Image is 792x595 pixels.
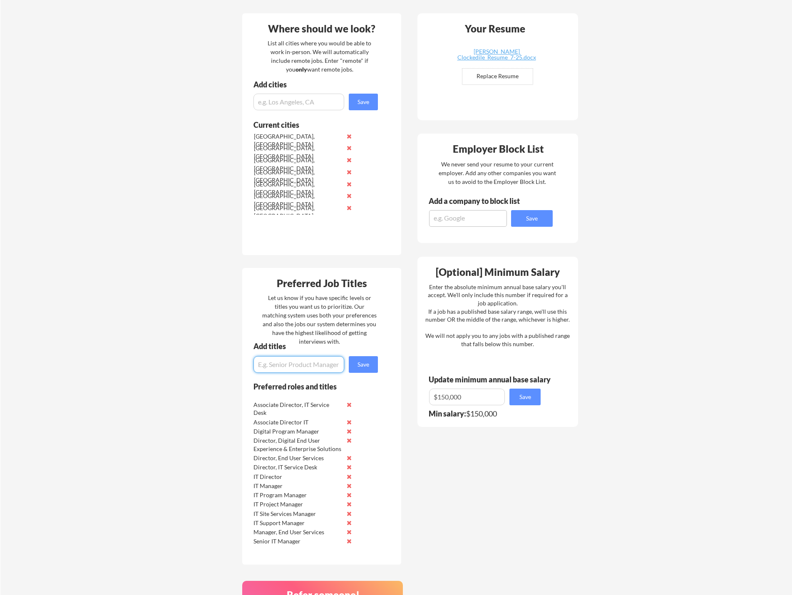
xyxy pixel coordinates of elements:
div: IT Director [253,473,341,481]
div: Where should we look? [244,24,399,34]
div: Let us know if you have specific levels or titles you want us to prioritize. Our matching system ... [262,293,377,346]
div: Digital Program Manager [253,427,341,436]
button: Save [511,210,553,227]
input: E.g. $100,000 [429,389,505,405]
div: [GEOGRAPHIC_DATA], [GEOGRAPHIC_DATA] [254,156,342,172]
div: IT Manager [253,482,341,490]
div: IT Site Services Manager [253,510,341,518]
div: IT Project Manager [253,500,341,508]
strong: Min salary: [429,409,466,418]
a: [PERSON_NAME] Clockedile_Resume_7-25.docx [447,49,546,62]
button: Save [509,389,541,405]
div: Employer Block List [421,144,576,154]
div: Preferred Job Titles [244,278,399,288]
div: Senior IT Manager [253,537,341,545]
div: Your Resume [454,24,536,34]
input: E.g. Senior Product Manager [253,356,344,373]
div: $150,000 [429,410,546,417]
div: Add a company to block list [429,197,533,205]
button: Save [349,94,378,110]
div: [PERSON_NAME] Clockedile_Resume_7-25.docx [447,49,546,60]
div: Director, End User Services [253,454,341,462]
div: Current cities [253,121,369,129]
div: We never send your resume to your current employer. Add any other companies you want us to avoid ... [438,160,556,186]
div: IT Support Manager [253,519,341,527]
div: List all cities where you would be able to work in-person. We will automatically include remote j... [262,39,377,74]
div: [GEOGRAPHIC_DATA], [GEOGRAPHIC_DATA] [254,192,342,208]
div: Update minimum annual base salary [429,376,554,383]
div: Manager, End User Services [253,528,341,536]
div: [GEOGRAPHIC_DATA], [GEOGRAPHIC_DATA] [254,204,342,220]
div: Preferred roles and titles [253,383,367,390]
div: IT Program Manager [253,491,341,499]
strong: only [295,66,307,73]
div: Director, IT Service Desk [253,463,341,471]
div: Director, Digital End User Experience & Enterprise Solutions [253,436,341,453]
button: Save [349,356,378,373]
div: Associate Director, IT Service Desk [253,401,341,417]
div: [GEOGRAPHIC_DATA], [GEOGRAPHIC_DATA] [254,132,342,149]
div: [GEOGRAPHIC_DATA], [GEOGRAPHIC_DATA] [254,168,342,184]
div: [Optional] Minimum Salary [420,267,575,277]
div: Add titles [253,342,371,350]
div: Enter the absolute minimum annual base salary you'll accept. We'll only include this number if re... [425,283,570,348]
div: Associate Director IT [253,418,341,426]
input: e.g. Los Angeles, CA [253,94,344,110]
div: [GEOGRAPHIC_DATA], [GEOGRAPHIC_DATA] [254,180,342,196]
div: Add cities [253,81,380,88]
div: [GEOGRAPHIC_DATA], [GEOGRAPHIC_DATA] [254,144,342,160]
